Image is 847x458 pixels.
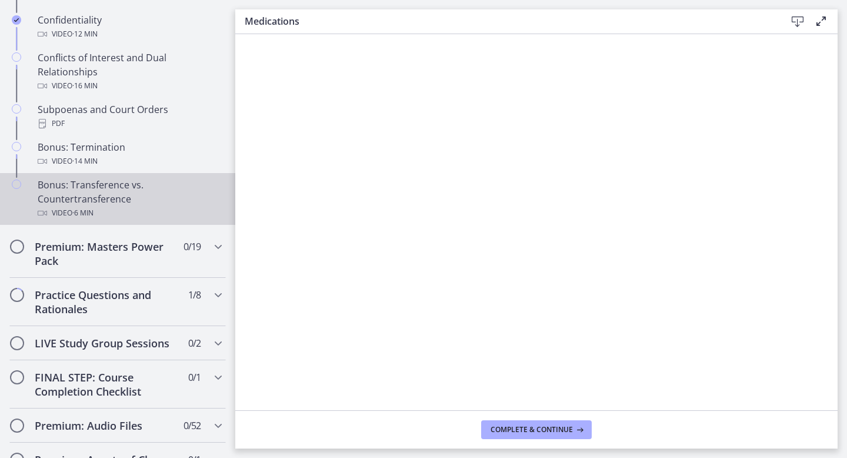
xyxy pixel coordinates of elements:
[38,140,221,168] div: Bonus: Termination
[188,370,201,384] span: 0 / 1
[38,178,221,220] div: Bonus: Transference vs. Countertransference
[35,240,178,268] h2: Premium: Masters Power Pack
[184,240,201,254] span: 0 / 19
[35,336,178,350] h2: LIVE Study Group Sessions
[38,117,221,131] div: PDF
[481,420,592,439] button: Complete & continue
[38,51,221,93] div: Conflicts of Interest and Dual Relationships
[38,154,221,168] div: Video
[72,27,98,41] span: · 12 min
[38,102,221,131] div: Subpoenas and Court Orders
[188,288,201,302] span: 1 / 8
[491,425,573,434] span: Complete & continue
[72,206,94,220] span: · 6 min
[35,370,178,399] h2: FINAL STEP: Course Completion Checklist
[38,206,221,220] div: Video
[12,15,21,25] i: Completed
[38,79,221,93] div: Video
[72,154,98,168] span: · 14 min
[188,336,201,350] span: 0 / 2
[245,14,767,28] h3: Medications
[72,79,98,93] span: · 16 min
[35,419,178,433] h2: Premium: Audio Files
[184,419,201,433] span: 0 / 52
[35,288,178,316] h2: Practice Questions and Rationales
[38,13,221,41] div: Confidentiality
[38,27,221,41] div: Video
